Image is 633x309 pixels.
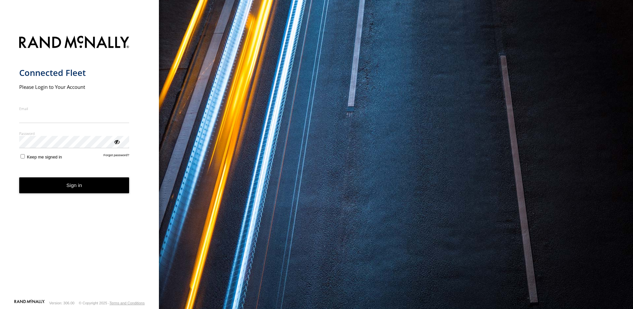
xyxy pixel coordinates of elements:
img: Rand McNally [19,34,129,51]
div: Version: 306.00 [49,301,74,305]
a: Terms and Conditions [110,301,145,305]
a: Visit our Website [14,300,45,306]
div: © Copyright 2025 - [79,301,145,305]
label: Email [19,106,129,111]
span: Keep me signed in [27,154,62,159]
a: Forgot password? [104,153,129,159]
h1: Connected Fleet [19,67,129,78]
div: ViewPassword [113,138,120,145]
input: Keep me signed in [21,154,25,158]
label: Password [19,131,129,136]
form: main [19,32,140,299]
button: Sign in [19,177,129,194]
h2: Please Login to Your Account [19,84,129,90]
